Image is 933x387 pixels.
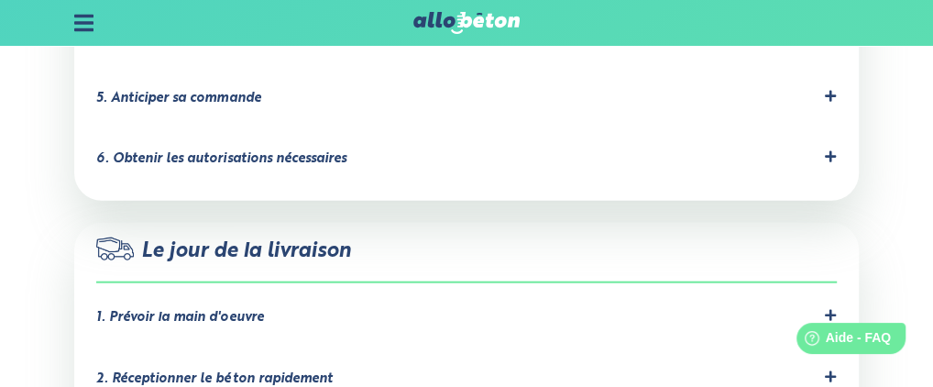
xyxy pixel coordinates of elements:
[96,238,836,284] div: Le jour de la livraison
[96,238,134,260] img: truck.c7a9816ed8b9b1312949.png
[96,151,346,167] div: 6. Obtenir les autorisations nécessaires
[770,315,913,367] iframe: Help widget launcher
[96,310,263,326] div: 1. Prévoir la main d'oeuvre
[96,371,332,387] div: 2. Réceptionner le béton rapidement
[413,12,520,34] img: allobéton
[96,91,260,106] div: 5. Anticiper sa commande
